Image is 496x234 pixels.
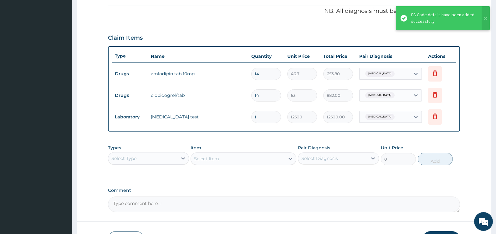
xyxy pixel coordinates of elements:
[425,50,456,62] th: Actions
[36,75,86,138] span: We're online!
[381,145,403,151] label: Unit Price
[320,50,356,62] th: Total Price
[248,50,284,62] th: Quantity
[112,90,148,101] td: Drugs
[418,153,453,165] button: Add
[191,145,201,151] label: Item
[365,114,395,120] span: [MEDICAL_DATA]
[111,155,136,162] div: Select Type
[112,68,148,80] td: Drugs
[148,67,248,80] td: amlodipin tab 10mg
[112,111,148,123] td: Laboratory
[365,71,395,77] span: [MEDICAL_DATA]
[298,145,330,151] label: Pair Diagnosis
[108,35,143,42] h3: Claim Items
[108,145,121,151] label: Types
[411,12,476,25] div: PA Code details have been added successfully
[3,162,119,184] textarea: Type your message and hit 'Enter'
[108,7,460,15] p: NB: All diagnosis must be linked to a claim item
[33,35,105,43] div: Chat with us now
[284,50,320,62] th: Unit Price
[148,50,248,62] th: Name
[103,3,118,18] div: Minimize live chat window
[108,188,460,193] label: Comment
[148,111,248,123] td: [MEDICAL_DATA] test
[12,31,25,47] img: d_794563401_company_1708531726252_794563401
[301,155,338,162] div: Select Diagnosis
[112,50,148,62] th: Type
[148,89,248,102] td: clopidogrel/tab
[356,50,425,62] th: Pair Diagnosis
[365,92,395,98] span: [MEDICAL_DATA]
